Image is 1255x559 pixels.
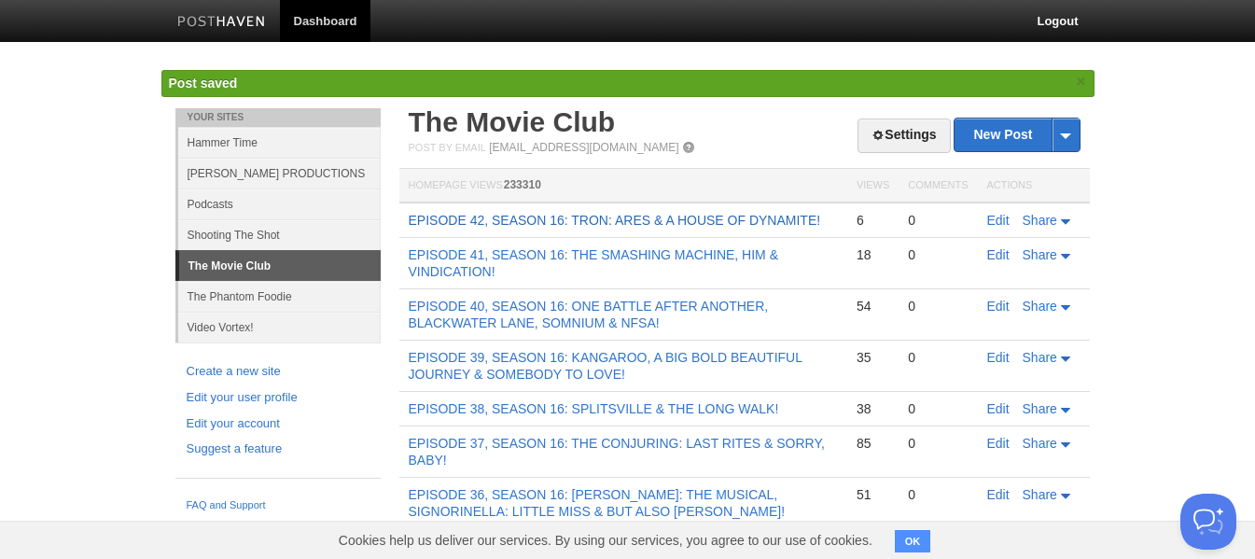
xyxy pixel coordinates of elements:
iframe: Help Scout Beacon - Open [1180,494,1236,550]
div: 18 [857,246,889,263]
div: 0 [908,435,968,452]
div: 51 [857,486,889,503]
span: Share [1023,299,1057,314]
a: EPISODE 39, SEASON 16: KANGAROO, A BIG BOLD BEAUTIFUL JOURNEY & SOMEBODY TO LOVE! [409,350,802,382]
th: Actions [978,169,1090,203]
li: Your Sites [175,108,381,127]
div: 0 [908,246,968,263]
a: The Movie Club [179,251,381,281]
a: EPISODE 41, SEASON 16: THE SMASHING MACHINE, HIM & VINDICATION! [409,247,779,279]
a: The Movie Club [409,106,616,137]
a: Shooting The Shot [178,219,381,250]
a: Hammer Time [178,127,381,158]
span: Cookies help us deliver our services. By using our services, you agree to our use of cookies. [320,522,891,559]
button: OK [895,530,931,552]
a: Edit [987,350,1010,365]
a: Suggest a feature [187,440,370,459]
span: Share [1023,401,1057,416]
span: 233310 [504,178,541,191]
a: New Post [955,119,1079,151]
a: Edit [987,247,1010,262]
a: × [1073,70,1090,93]
a: Edit your user profile [187,388,370,408]
img: Posthaven-bar [177,16,266,30]
a: Podcasts [178,189,381,219]
span: Post saved [169,76,238,91]
div: 0 [908,349,968,366]
a: EPISODE 37, SEASON 16: THE CONJURING: LAST RITES & SORRY, BABY! [409,436,825,468]
div: 54 [857,298,889,314]
a: Edit [987,401,1010,416]
a: Edit [987,487,1010,502]
th: Views [847,169,899,203]
span: Post by Email [409,142,486,153]
a: EPISODE 40, SEASON 16: ONE BATTLE AFTER ANOTHER, BLACKWATER LANE, SOMNIUM & NFSA! [409,299,769,330]
a: Video Vortex! [178,312,381,342]
div: 0 [908,298,968,314]
a: EPISODE 42, SEASON 16: TRON: ARES & A HOUSE OF DYNAMITE! [409,213,821,228]
div: 38 [857,400,889,417]
span: Share [1023,247,1057,262]
a: Edit [987,436,1010,451]
div: 0 [908,400,968,417]
a: EPISODE 38, SEASON 16: SPLITSVILLE & THE LONG WALK! [409,401,779,416]
a: FAQ and Support [187,497,370,514]
span: Share [1023,213,1057,228]
th: Homepage Views [399,169,847,203]
th: Comments [899,169,977,203]
a: Settings [858,119,950,153]
a: EPISODE 36, SEASON 16: [PERSON_NAME]: THE MUSICAL, SIGNORINELLA: LITTLE MISS & BUT ALSO [PERSON_N... [409,487,786,519]
a: [EMAIL_ADDRESS][DOMAIN_NAME] [489,141,678,154]
div: 6 [857,212,889,229]
a: Edit [987,213,1010,228]
div: 0 [908,486,968,503]
span: Share [1023,350,1057,365]
div: 0 [908,212,968,229]
a: Edit your account [187,414,370,434]
div: 85 [857,435,889,452]
a: [PERSON_NAME] PRODUCTIONS [178,158,381,189]
div: 35 [857,349,889,366]
a: Edit [987,299,1010,314]
span: Share [1023,436,1057,451]
a: The Phantom Foodie [178,281,381,312]
a: Create a new site [187,362,370,382]
span: Share [1023,487,1057,502]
